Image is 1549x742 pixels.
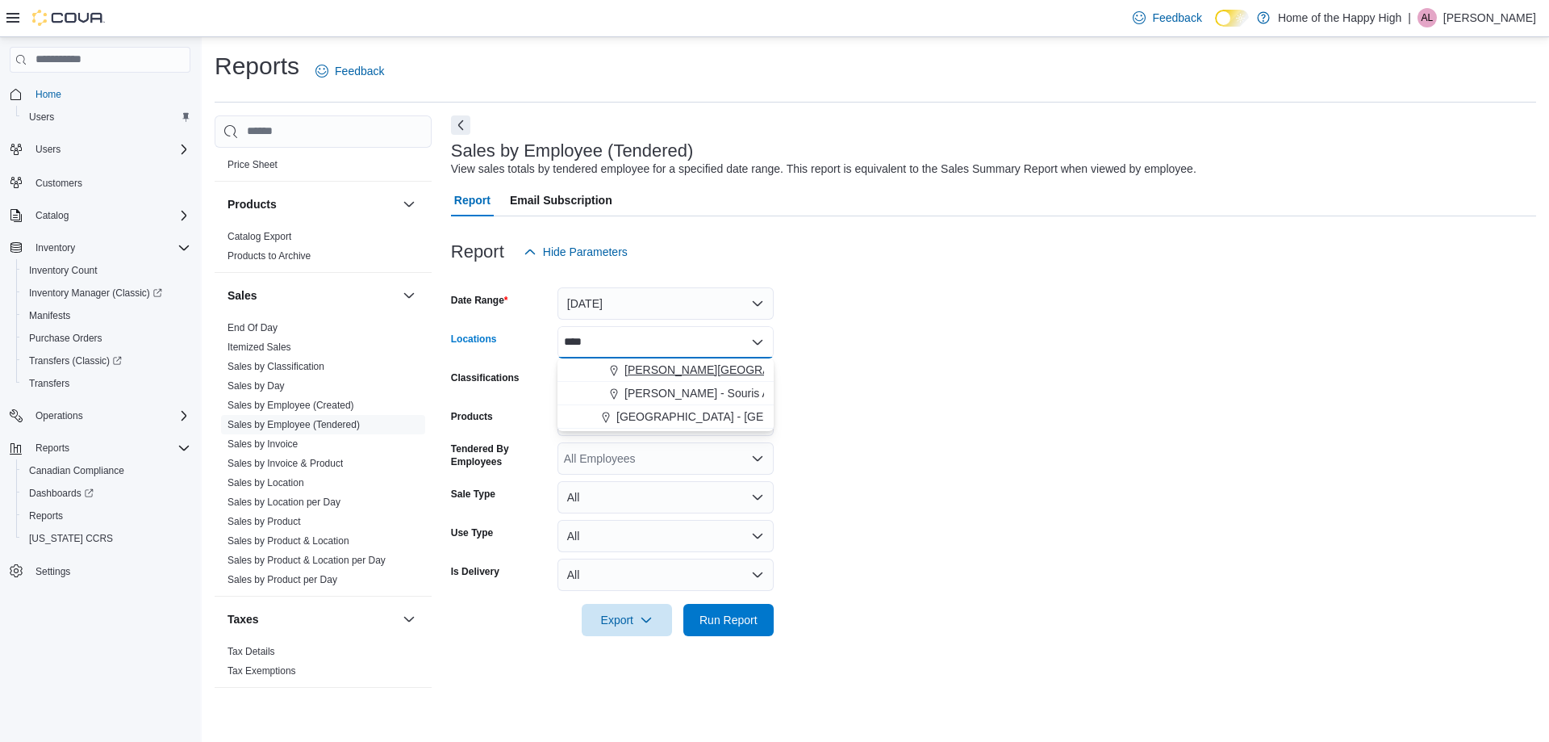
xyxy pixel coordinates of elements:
[335,63,384,79] span: Feedback
[29,562,77,581] a: Settings
[228,400,354,411] a: Sales by Employee (Created)
[29,332,102,345] span: Purchase Orders
[228,342,291,353] a: Itemized Sales
[23,484,100,503] a: Dashboards
[23,283,169,303] a: Inventory Manager (Classic)
[591,604,662,636] span: Export
[35,565,70,578] span: Settings
[616,409,950,425] span: [GEOGRAPHIC_DATA] - [GEOGRAPHIC_DATA] - Pop's Cannabis
[23,283,190,303] span: Inventory Manager (Classic)
[29,561,190,581] span: Settings
[451,333,497,346] label: Locations
[228,516,301,527] a: Sales by Product
[23,107,190,127] span: Users
[399,610,419,629] button: Taxes
[451,115,470,135] button: Next
[29,174,89,193] a: Customers
[624,385,877,401] span: [PERSON_NAME] - Souris Avenue - Fire & Flower
[228,438,298,451] span: Sales by Invoice
[228,611,259,627] h3: Taxes
[228,418,360,431] span: Sales by Employee (Tendered)
[228,611,396,627] button: Taxes
[23,351,128,371] a: Transfers (Classic)
[451,161,1196,178] div: View sales totals by tendered employee for a specified date range. This report is equivalent to t...
[557,481,774,514] button: All
[16,459,197,482] button: Canadian Compliance
[228,665,296,677] a: Tax Exemptions
[228,341,291,354] span: Itemized Sales
[16,282,197,304] a: Inventory Manager (Classic)
[16,527,197,550] button: [US_STATE] CCRS
[16,350,197,372] a: Transfers (Classic)
[29,354,122,367] span: Transfers (Classic)
[35,143,61,156] span: Users
[3,204,197,227] button: Catalog
[29,206,190,225] span: Catalog
[29,172,190,192] span: Customers
[451,294,508,307] label: Date Range
[228,496,340,509] span: Sales by Location per Day
[3,237,197,259] button: Inventory
[23,261,104,280] a: Inventory Count
[29,377,69,390] span: Transfers
[510,184,612,216] span: Email Subscription
[3,138,197,161] button: Users
[35,409,83,422] span: Operations
[228,159,278,170] a: Price Sheet
[23,529,119,548] a: [US_STATE] CCRS
[16,304,197,327] button: Manifests
[228,230,291,243] span: Catalog Export
[16,106,197,128] button: Users
[582,604,672,636] button: Export
[29,111,54,124] span: Users
[451,242,504,262] h3: Report
[29,238,190,258] span: Inventory
[29,464,124,477] span: Canadian Compliance
[451,565,499,578] label: Is Delivery
[10,76,190,625] nav: Complex example
[16,372,197,395] button: Transfers
[29,309,70,322] span: Manifests
[1278,8,1401,27] p: Home of the Happy High
[215,155,432,181] div: Pricing
[451,526,493,539] label: Use Type
[215,50,299,82] h1: Reports
[1417,8,1437,27] div: Adam Lamoureux
[228,646,275,657] a: Tax Details
[35,88,61,101] span: Home
[3,405,197,427] button: Operations
[228,287,396,304] button: Sales
[228,196,396,212] button: Products
[751,336,764,349] button: Close list of options
[228,287,257,304] h3: Sales
[16,327,197,350] button: Purchase Orders
[451,442,551,468] label: Tendered By Employees
[228,360,324,373] span: Sales by Classification
[228,249,311,262] span: Products to Archive
[228,497,340,508] a: Sales by Location per Day
[228,380,285,392] a: Sales by Day
[1215,10,1249,27] input: Dark Mode
[624,362,912,378] span: [PERSON_NAME][GEOGRAPHIC_DATA] - Fire & Flower
[29,84,190,104] span: Home
[1422,8,1434,27] span: AL
[228,196,277,212] h3: Products
[23,374,190,393] span: Transfers
[215,642,432,687] div: Taxes
[228,379,285,392] span: Sales by Day
[228,664,296,677] span: Tax Exemptions
[215,318,432,596] div: Sales
[3,82,197,106] button: Home
[1126,2,1208,34] a: Feedback
[228,477,304,488] a: Sales by Location
[23,461,131,480] a: Canadian Compliance
[29,438,190,458] span: Reports
[23,306,190,325] span: Manifests
[29,85,68,104] a: Home
[23,506,190,526] span: Reports
[29,532,113,545] span: [US_STATE] CCRS
[29,406,90,425] button: Operations
[23,351,190,371] span: Transfers (Classic)
[228,534,349,547] span: Sales by Product & Location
